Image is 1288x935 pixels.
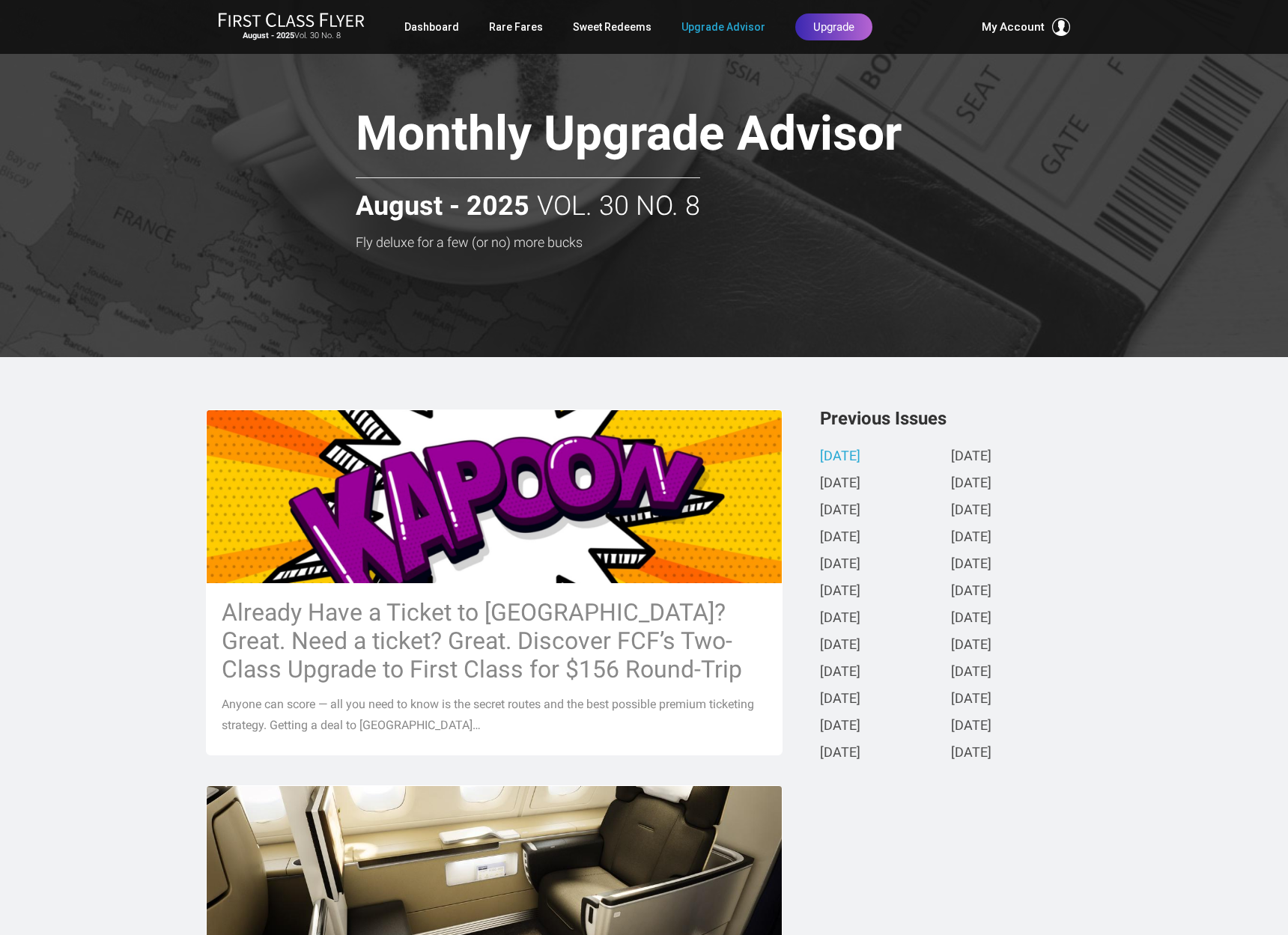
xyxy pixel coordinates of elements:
a: Upgrade Advisor [681,13,765,40]
a: [DATE] [820,557,860,573]
h3: Previous Issues [820,409,1082,427]
a: [DATE] [820,611,860,627]
a: Dashboard [404,13,459,40]
a: [DATE] [951,638,991,654]
a: Sweet Redeems [573,13,651,40]
a: [DATE] [951,449,991,465]
h1: Monthly Upgrade Advisor [356,108,1007,165]
a: [DATE] [951,476,991,492]
a: [DATE] [820,530,860,546]
a: [DATE] [820,503,860,519]
h3: Already Have a Ticket to [GEOGRAPHIC_DATA]? Great. Need a ticket? Great. Discover FCF’s Two-Class... [222,598,767,683]
a: [DATE] [820,746,860,761]
strong: August - 2025 [356,192,529,222]
a: [DATE] [820,638,860,654]
a: [DATE] [951,584,991,600]
a: Already Have a Ticket to [GEOGRAPHIC_DATA]? Great. Need a ticket? Great. Discover FCF’s Two-Class... [206,409,783,755]
small: Vol. 30 No. 8 [218,31,365,41]
a: [DATE] [951,719,991,734]
strong: August - 2025 [243,31,294,40]
span: My Account [982,18,1045,36]
a: [DATE] [951,503,991,519]
button: My Account [982,18,1070,36]
a: [DATE] [820,584,860,600]
a: Rare Fares [489,13,543,40]
a: [DATE] [951,530,991,546]
a: [DATE] [820,692,860,707]
img: First Class Flyer [218,12,365,28]
a: [DATE] [951,557,991,573]
h3: Fly deluxe for a few (or no) more bucks [356,235,1007,250]
a: First Class FlyerAugust - 2025Vol. 30 No. 8 [218,12,365,42]
a: [DATE] [951,611,991,627]
h2: Vol. 30 No. 8 [356,177,700,222]
a: [DATE] [951,692,991,707]
a: Upgrade [795,13,872,40]
p: Anyone can score — all you need to know is the secret routes and the best possible premium ticket... [222,694,767,736]
a: [DATE] [820,665,860,680]
a: [DATE] [951,665,991,680]
a: [DATE] [951,746,991,761]
a: [DATE] [820,719,860,734]
a: [DATE] [820,449,860,465]
a: [DATE] [820,476,860,492]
